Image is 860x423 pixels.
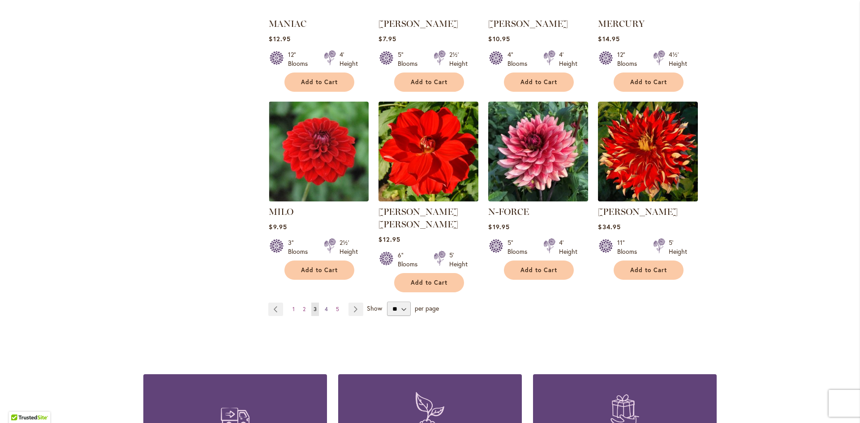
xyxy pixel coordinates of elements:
[340,50,358,68] div: 4' Height
[598,195,698,203] a: Nick Sr
[269,206,293,217] a: MILO
[617,238,642,256] div: 11" Blooms
[504,261,574,280] button: Add to Cart
[269,102,369,201] img: MILO
[269,18,306,29] a: MANIAC
[378,18,458,29] a: [PERSON_NAME]
[504,73,574,92] button: Add to Cart
[449,251,468,269] div: 5' Height
[269,34,290,43] span: $12.95
[7,391,32,416] iframe: Launch Accessibility Center
[411,78,447,86] span: Add to Cart
[614,261,684,280] button: Add to Cart
[559,50,577,68] div: 4' Height
[669,50,687,68] div: 4½' Height
[394,73,464,92] button: Add to Cart
[269,7,369,15] a: Maniac
[598,206,678,217] a: [PERSON_NAME]
[269,195,369,203] a: MILO
[378,102,478,201] img: MOLLY ANN
[488,102,588,201] img: N-FORCE
[322,303,330,316] a: 4
[598,34,619,43] span: $14.95
[630,78,667,86] span: Add to Cart
[378,34,396,43] span: $7.95
[598,7,698,15] a: Mercury
[378,206,458,230] a: [PERSON_NAME] [PERSON_NAME]
[488,18,568,29] a: [PERSON_NAME]
[598,102,698,201] img: Nick Sr
[378,235,400,244] span: $12.95
[520,78,557,86] span: Add to Cart
[336,306,339,312] span: 5
[488,34,510,43] span: $10.95
[269,222,287,231] span: $9.95
[415,304,439,312] span: per page
[325,306,328,312] span: 4
[340,238,358,256] div: 2½' Height
[301,266,338,274] span: Add to Cart
[488,222,509,231] span: $19.95
[398,251,423,269] div: 6" Blooms
[378,7,478,15] a: MATILDA HUSTON
[394,273,464,292] button: Add to Cart
[449,50,468,68] div: 2½' Height
[411,279,447,286] span: Add to Cart
[284,261,354,280] button: Add to Cart
[378,195,478,203] a: MOLLY ANN
[520,266,557,274] span: Add to Cart
[488,7,588,15] a: Matty Boo
[292,306,295,312] span: 1
[617,50,642,68] div: 12" Blooms
[288,50,313,68] div: 12" Blooms
[301,78,338,86] span: Add to Cart
[507,50,533,68] div: 4" Blooms
[284,73,354,92] button: Add to Cart
[367,304,382,312] span: Show
[669,238,687,256] div: 5' Height
[598,18,645,29] a: MERCURY
[614,73,684,92] button: Add to Cart
[507,238,533,256] div: 5" Blooms
[301,303,308,316] a: 2
[488,195,588,203] a: N-FORCE
[314,306,317,312] span: 3
[288,238,313,256] div: 3" Blooms
[559,238,577,256] div: 4' Height
[630,266,667,274] span: Add to Cart
[598,222,620,231] span: $34.95
[334,303,341,316] a: 5
[290,303,297,316] a: 1
[303,306,305,312] span: 2
[488,206,529,217] a: N-FORCE
[398,50,423,68] div: 5" Blooms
